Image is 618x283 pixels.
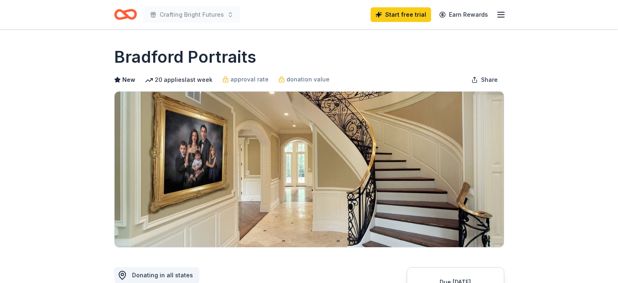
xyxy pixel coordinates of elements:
[222,75,269,84] a: approval rate
[143,7,240,23] button: Crafting Bright Futures
[160,10,224,20] span: Crafting Bright Futures
[286,75,330,84] span: donation value
[278,75,330,84] a: donation value
[465,72,504,88] button: Share
[434,7,493,22] a: Earn Rewards
[132,272,193,279] span: Donating in all states
[230,75,269,84] span: approval rate
[115,92,504,247] img: Image for Bradford Portraits
[145,75,213,85] div: 20 applies last week
[114,5,137,24] a: Home
[481,75,498,85] span: Share
[122,75,135,85] span: New
[114,46,256,68] h1: Bradford Portraits
[371,7,431,22] a: Start free trial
